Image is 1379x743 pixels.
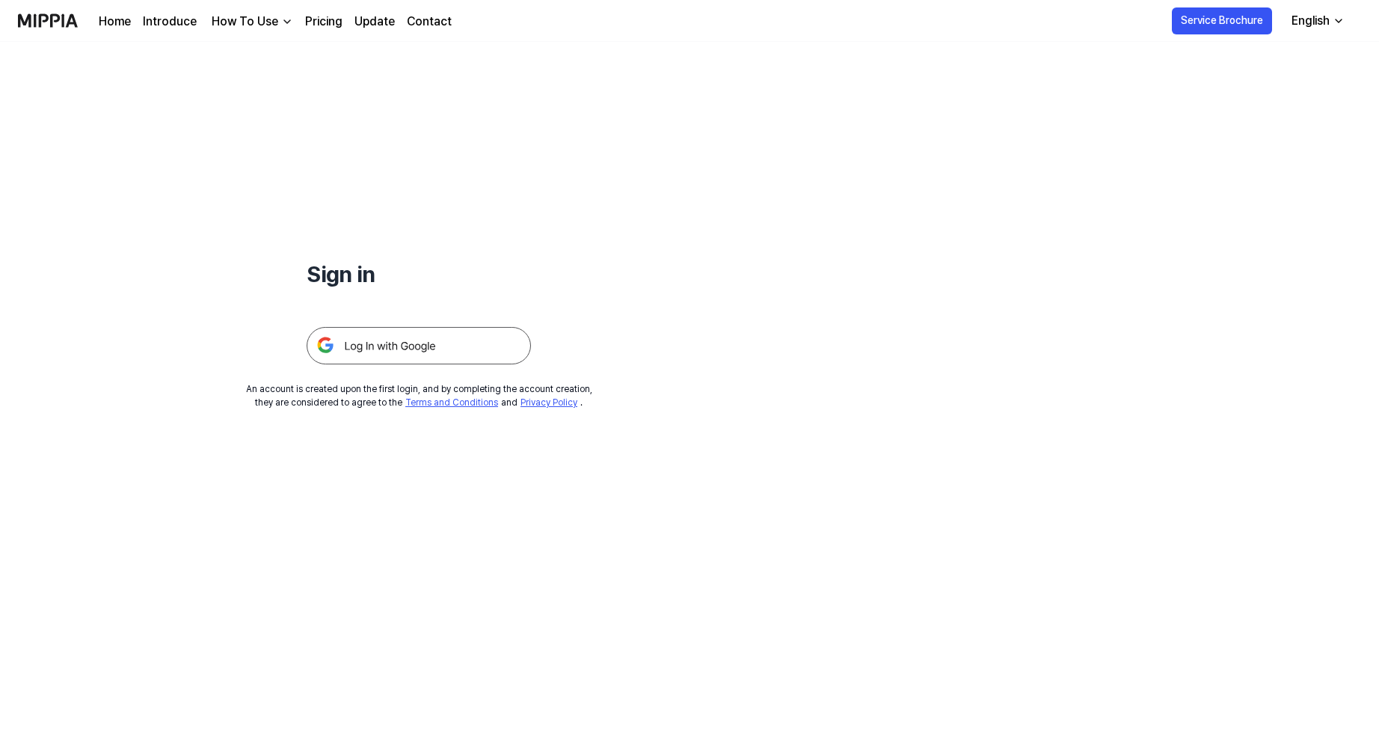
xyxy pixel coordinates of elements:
a: Contact [407,13,452,31]
a: Terms and Conditions [405,397,498,408]
a: Home [99,13,131,31]
a: Pricing [305,13,343,31]
a: Introduce [143,13,197,31]
h1: Sign in [307,257,531,291]
button: English [1280,6,1354,36]
button: Service Brochure [1172,7,1272,34]
button: How To Use [209,13,293,31]
a: Privacy Policy [520,397,577,408]
img: down [281,16,293,28]
a: Update [354,13,395,31]
div: How To Use [209,13,281,31]
img: 구글 로그인 버튼 [307,327,531,364]
div: An account is created upon the first login, and by completing the account creation, they are cons... [246,382,592,409]
div: English [1289,12,1333,30]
